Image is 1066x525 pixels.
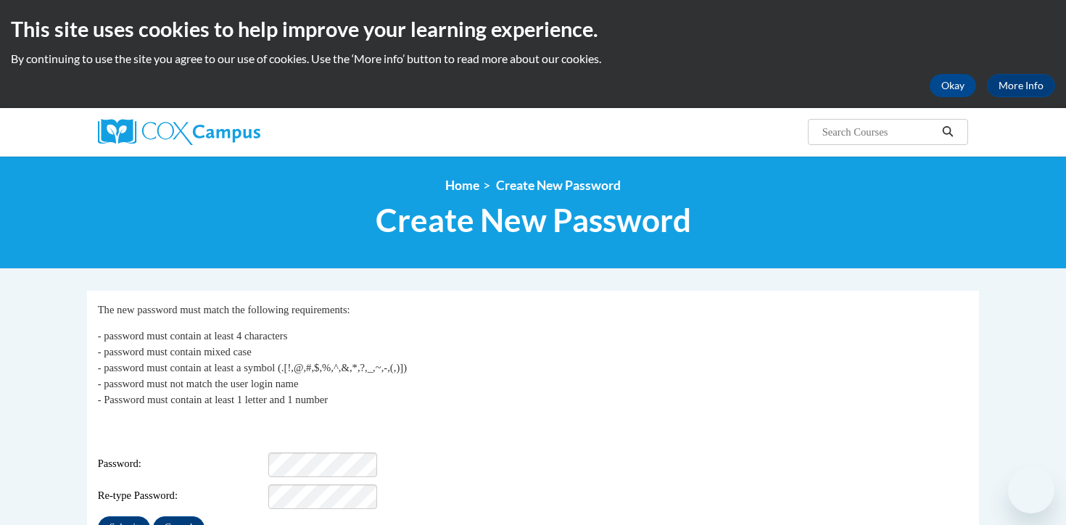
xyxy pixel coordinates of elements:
[98,119,260,145] img: Cox Campus
[987,74,1055,97] a: More Info
[496,178,621,193] span: Create New Password
[821,123,937,141] input: Search Courses
[98,304,350,315] span: The new password must match the following requirements:
[98,119,373,145] a: Cox Campus
[98,330,407,405] span: - password must contain at least 4 characters - password must contain mixed case - password must ...
[937,123,959,141] button: Search
[11,51,1055,67] p: By continuing to use the site you agree to our use of cookies. Use the ‘More info’ button to read...
[1008,467,1054,513] iframe: Button to launch messaging window
[445,178,479,193] a: Home
[376,201,691,239] span: Create New Password
[930,74,976,97] button: Okay
[11,15,1055,44] h2: This site uses cookies to help improve your learning experience.
[98,456,266,472] span: Password:
[98,488,266,504] span: Re-type Password:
